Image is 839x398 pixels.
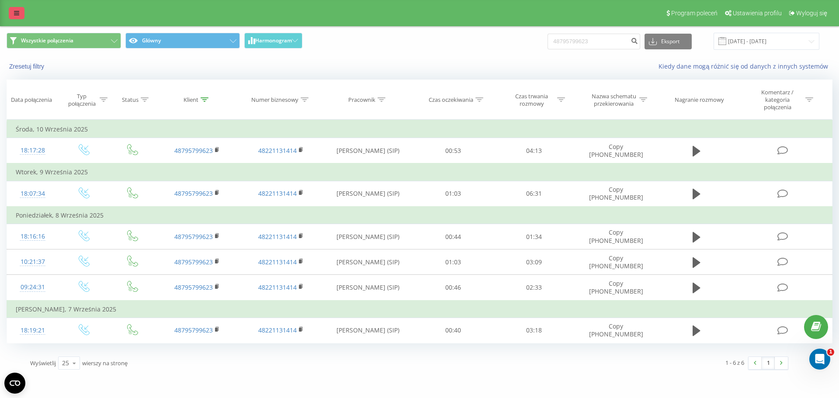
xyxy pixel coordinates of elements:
[258,258,297,266] a: 48221131414
[258,146,297,155] a: 48221131414
[548,34,640,49] input: Wyszukiwanie według numeru
[574,224,658,249] td: Copy [PHONE_NUMBER]
[174,283,213,291] a: 48795799623
[174,146,213,155] a: 48795799623
[258,283,297,291] a: 48221131414
[413,224,493,249] td: 00:44
[348,96,375,104] div: Pracownik
[122,96,139,104] div: Status
[125,33,240,48] button: Główny
[574,249,658,275] td: Copy [PHONE_NUMBER]
[733,10,782,17] span: Ustawienia profilu
[82,359,128,367] span: wierszy na stronę
[809,349,830,370] iframe: Intercom live chat
[413,318,493,343] td: 00:40
[574,318,658,343] td: Copy [PHONE_NUMBER]
[762,357,775,369] a: 1
[493,224,574,249] td: 01:34
[174,189,213,197] a: 48795799623
[258,232,297,241] a: 48221131414
[7,62,49,70] button: Zresetuj filtry
[62,359,69,367] div: 25
[174,326,213,334] a: 48795799623
[827,349,834,356] span: 1
[16,322,50,339] div: 18:19:21
[429,96,473,104] div: Czas oczekiwania
[4,373,25,394] button: Open CMP widget
[322,224,413,249] td: [PERSON_NAME] (SIP)
[7,121,832,138] td: Środa, 10 Września 2025
[574,181,658,207] td: Copy [PHONE_NUMBER]
[174,258,213,266] a: 48795799623
[7,301,832,318] td: [PERSON_NAME], 7 Września 2025
[493,138,574,164] td: 04:13
[322,318,413,343] td: [PERSON_NAME] (SIP)
[7,207,832,224] td: Poniedziałek, 8 Września 2025
[7,163,832,181] td: Wtorek, 9 Września 2025
[16,185,50,202] div: 18:07:34
[574,275,658,301] td: Copy [PHONE_NUMBER]
[675,96,724,104] div: Nagranie rozmowy
[255,38,292,44] span: Harmonogram
[16,279,50,296] div: 09:24:31
[413,275,493,301] td: 00:46
[671,10,718,17] span: Program poleceń
[574,138,658,164] td: Copy [PHONE_NUMBER]
[493,275,574,301] td: 02:33
[66,93,97,107] div: Typ połączenia
[21,37,73,44] span: Wszystkie połączenia
[244,33,302,48] button: Harmonogram
[413,138,493,164] td: 00:53
[725,358,744,367] div: 1 - 6 z 6
[7,33,121,48] button: Wszystkie połączenia
[184,96,198,104] div: Klient
[413,181,493,207] td: 01:03
[493,318,574,343] td: 03:18
[493,249,574,275] td: 03:09
[645,34,692,49] button: Eksport
[11,96,52,104] div: Data połączenia
[590,93,637,107] div: Nazwa schematu przekierowania
[796,10,827,17] span: Wyloguj się
[16,142,50,159] div: 18:17:28
[322,275,413,301] td: [PERSON_NAME] (SIP)
[322,181,413,207] td: [PERSON_NAME] (SIP)
[30,359,56,367] span: Wyświetlij
[16,253,50,270] div: 10:21:37
[322,249,413,275] td: [PERSON_NAME] (SIP)
[251,96,298,104] div: Numer biznesowy
[174,232,213,241] a: 48795799623
[493,181,574,207] td: 06:31
[508,93,555,107] div: Czas trwania rozmowy
[16,228,50,245] div: 18:16:16
[258,189,297,197] a: 48221131414
[659,62,832,70] a: Kiedy dane mogą różnić się od danych z innych systemów
[258,326,297,334] a: 48221131414
[322,138,413,164] td: [PERSON_NAME] (SIP)
[752,89,803,111] div: Komentarz / kategoria połączenia
[413,249,493,275] td: 01:03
